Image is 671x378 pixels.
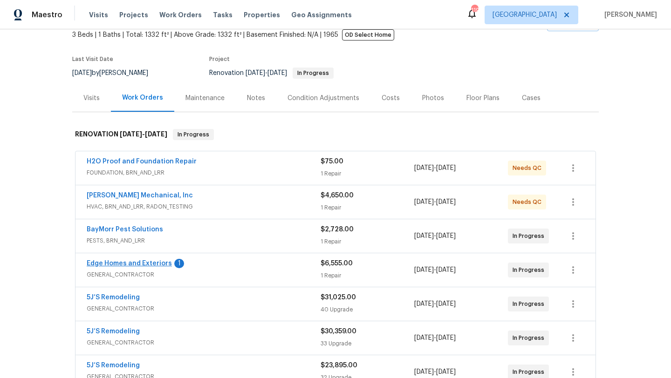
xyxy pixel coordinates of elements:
[414,165,434,171] span: [DATE]
[321,169,414,178] div: 1 Repair
[122,93,163,102] div: Work Orders
[72,67,159,79] div: by [PERSON_NAME]
[414,301,434,307] span: [DATE]
[72,56,113,62] span: Last Visit Date
[414,265,456,275] span: -
[120,131,167,137] span: -
[414,233,434,239] span: [DATE]
[513,299,548,309] span: In Progress
[513,333,548,343] span: In Progress
[414,367,456,377] span: -
[294,70,333,76] span: In Progress
[321,328,356,335] span: $30,359.00
[174,259,184,268] div: 1
[414,197,456,207] span: -
[75,129,167,140] h6: RENOVATION
[414,333,456,343] span: -
[267,70,287,76] span: [DATE]
[513,231,548,241] span: In Progress
[87,338,321,347] span: GENERAL_CONTRACTOR
[414,267,434,273] span: [DATE]
[72,30,480,40] span: 3 Beds | 1 Baths | Total: 1332 ft² | Above Grade: 1332 ft² | Basement Finished: N/A | 1965
[414,335,434,341] span: [DATE]
[471,6,478,15] div: 119
[87,260,172,267] a: Edge Homes and Exteriors
[414,299,456,309] span: -
[246,70,287,76] span: -
[87,158,197,165] a: H2O Proof and Foundation Repair
[321,237,414,246] div: 1 Repair
[513,163,545,173] span: Needs QC
[321,339,414,348] div: 33 Upgrade
[522,94,541,103] div: Cases
[87,226,163,233] a: BayMorr Pest Solutions
[436,267,456,273] span: [DATE]
[159,10,202,20] span: Work Orders
[209,56,230,62] span: Project
[321,203,414,212] div: 1 Repair
[321,192,354,199] span: $4,650.00
[72,70,92,76] span: [DATE]
[119,10,148,20] span: Projects
[213,12,233,18] span: Tasks
[422,94,444,103] div: Photos
[185,94,225,103] div: Maintenance
[288,94,359,103] div: Condition Adjustments
[321,158,343,165] span: $75.00
[414,369,434,375] span: [DATE]
[342,29,394,40] span: OD Select Home
[321,260,353,267] span: $6,555.00
[72,120,599,149] div: RENOVATION [DATE]-[DATE]In Progress
[436,369,456,375] span: [DATE]
[244,10,280,20] span: Properties
[436,335,456,341] span: [DATE]
[321,226,354,233] span: $2,728.00
[466,94,500,103] div: Floor Plans
[382,94,400,103] div: Costs
[414,199,434,205] span: [DATE]
[87,168,321,177] span: FOUNDATION, BRN_AND_LRR
[87,328,140,335] a: 5J’S Remodeling
[321,294,356,301] span: $31,025.00
[513,367,548,377] span: In Progress
[246,70,265,76] span: [DATE]
[436,165,456,171] span: [DATE]
[145,131,167,137] span: [DATE]
[321,305,414,314] div: 40 Upgrade
[87,236,321,245] span: PESTS, BRN_AND_LRR
[83,94,100,103] div: Visits
[436,233,456,239] span: [DATE]
[87,362,140,369] a: 5J’S Remodeling
[436,301,456,307] span: [DATE]
[174,130,213,139] span: In Progress
[414,231,456,241] span: -
[321,362,357,369] span: $23,895.00
[601,10,657,20] span: [PERSON_NAME]
[209,70,334,76] span: Renovation
[291,10,352,20] span: Geo Assignments
[87,202,321,211] span: HVAC, BRN_AND_LRR, RADON_TESTING
[414,163,456,173] span: -
[87,294,140,301] a: 5J’S Remodeling
[87,192,193,199] a: [PERSON_NAME] Mechanical, Inc
[87,304,321,313] span: GENERAL_CONTRACTOR
[32,10,62,20] span: Maestro
[87,270,321,279] span: GENERAL_CONTRACTOR
[493,10,557,20] span: [GEOGRAPHIC_DATA]
[321,271,414,280] div: 1 Repair
[436,199,456,205] span: [DATE]
[247,94,265,103] div: Notes
[120,131,142,137] span: [DATE]
[513,197,545,207] span: Needs QC
[513,265,548,275] span: In Progress
[89,10,108,20] span: Visits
